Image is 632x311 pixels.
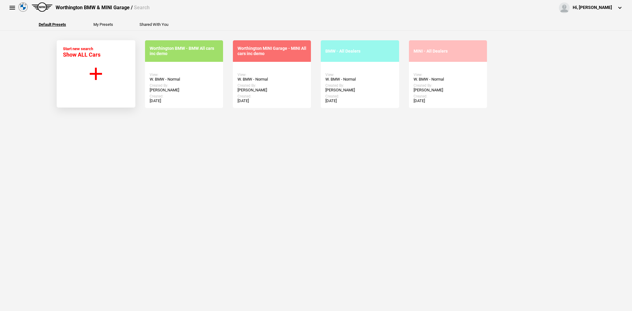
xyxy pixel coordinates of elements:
[150,77,218,82] div: W. BMW - Normal
[414,94,482,98] div: Created:
[414,73,482,77] div: View:
[325,94,394,98] div: Created:
[414,49,482,54] div: MINI - All Dealers
[325,88,394,93] div: [PERSON_NAME]
[134,5,150,10] span: Search
[237,98,306,103] div: [DATE]
[237,73,306,77] div: View:
[57,40,135,108] button: Start new search Show ALL Cars
[150,46,218,56] div: Worthington BMW - BMW All cars inc demo
[573,5,612,11] div: Hi, [PERSON_NAME]
[325,98,394,103] div: [DATE]
[32,2,53,12] img: mini.png
[237,83,306,88] div: Created By:
[150,83,218,88] div: Created By:
[237,46,306,56] div: Worthington MINI Garage - MINI All cars inc demo
[237,77,306,82] div: W. BMW - Normal
[150,73,218,77] div: View:
[325,49,394,54] div: BMW - All Dealers
[237,88,306,93] div: [PERSON_NAME]
[18,2,28,12] img: bmw.png
[39,22,66,26] button: Default Presets
[414,98,482,103] div: [DATE]
[414,88,482,93] div: [PERSON_NAME]
[150,94,218,98] div: Created:
[325,83,394,88] div: Created By:
[56,4,150,11] div: Worthington BMW & MINI Garage /
[139,22,168,26] button: Shared With You
[63,46,100,58] div: Start new search
[325,77,394,82] div: W. BMW - Normal
[93,22,113,26] button: My Presets
[63,51,100,58] span: Show ALL Cars
[150,98,218,103] div: [DATE]
[414,77,482,82] div: W. BMW - Normal
[325,73,394,77] div: View:
[150,88,218,93] div: [PERSON_NAME]
[237,94,306,98] div: Created:
[414,83,482,88] div: Created By:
